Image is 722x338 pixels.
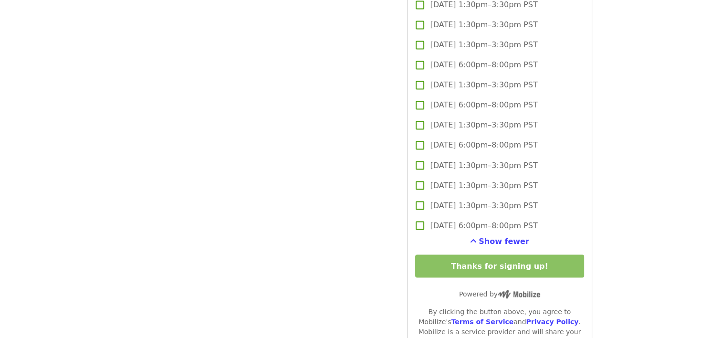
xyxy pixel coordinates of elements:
[526,317,578,325] a: Privacy Policy
[430,19,537,31] span: [DATE] 1:30pm–3:30pm PST
[430,79,537,91] span: [DATE] 1:30pm–3:30pm PST
[470,235,529,247] button: See more timeslots
[451,317,513,325] a: Terms of Service
[430,159,537,171] span: [DATE] 1:30pm–3:30pm PST
[430,200,537,211] span: [DATE] 1:30pm–3:30pm PST
[430,139,537,151] span: [DATE] 6:00pm–8:00pm PST
[430,220,537,231] span: [DATE] 6:00pm–8:00pm PST
[430,59,537,71] span: [DATE] 6:00pm–8:00pm PST
[498,290,540,298] img: Powered by Mobilize
[459,290,540,297] span: Powered by
[430,39,537,51] span: [DATE] 1:30pm–3:30pm PST
[430,180,537,191] span: [DATE] 1:30pm–3:30pm PST
[430,99,537,111] span: [DATE] 6:00pm–8:00pm PST
[430,119,537,131] span: [DATE] 1:30pm–3:30pm PST
[479,236,529,245] span: Show fewer
[415,254,584,277] button: Thanks for signing up!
